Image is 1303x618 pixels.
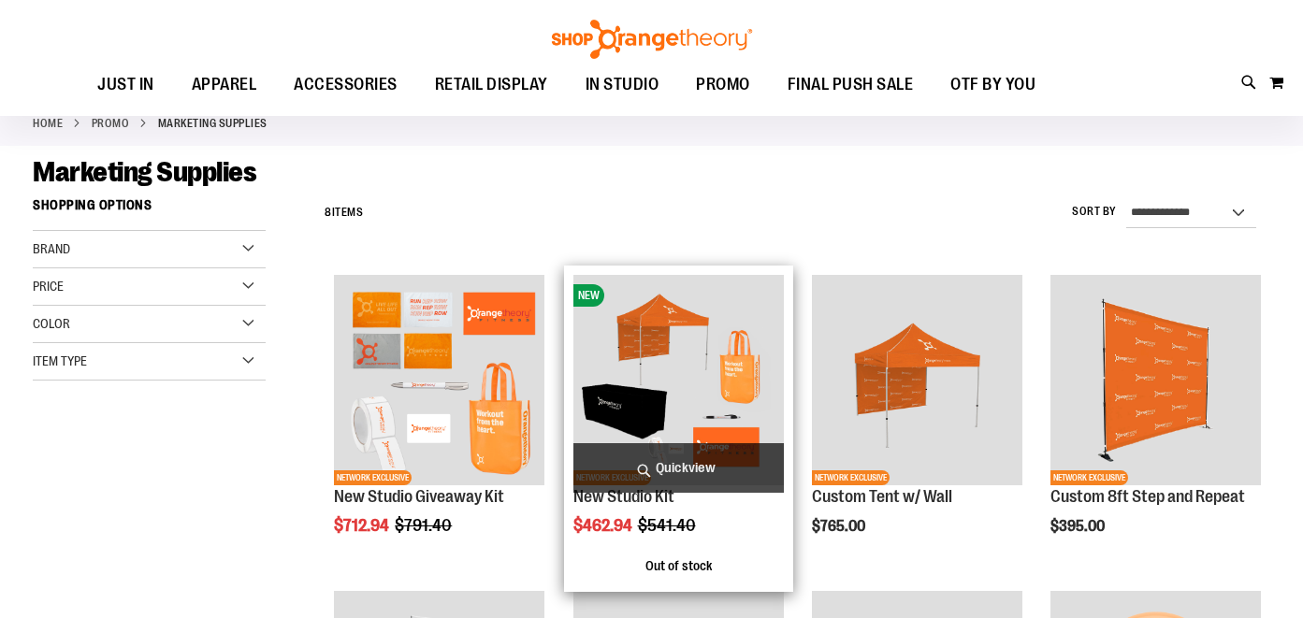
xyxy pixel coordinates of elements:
span: Color [33,316,70,331]
span: $765.00 [812,518,868,535]
span: Item Type [33,353,87,368]
span: NETWORK EXCLUSIVE [1050,470,1128,485]
img: New Studio Giveaway Kit [334,275,544,485]
span: NETWORK EXCLUSIVE [812,470,890,485]
span: $541.40 [638,516,699,535]
span: PROMO [696,64,750,106]
span: OTF BY YOU [950,64,1035,106]
a: Quickview [573,443,784,493]
a: JUST IN [79,64,173,107]
a: PROMO [92,115,130,132]
div: product [325,266,554,582]
span: $712.94 [334,516,392,535]
span: FINAL PUSH SALE [788,64,914,106]
a: APPAREL [173,64,276,107]
a: RETAIL DISPLAY [416,64,567,107]
strong: Shopping Options [33,189,266,231]
a: ACCESSORIES [275,64,416,107]
a: PROMO [677,64,769,106]
div: product [803,266,1032,582]
a: Home [33,115,63,132]
a: New Studio Giveaway KitNETWORK EXCLUSIVE [334,275,544,488]
span: $395.00 [1050,518,1108,535]
img: Shop Orangetheory [549,20,755,59]
h2: Items [325,198,363,227]
span: 8 [325,206,332,219]
img: OTF Custom Tent w/single sided wall Orange [812,275,1022,485]
img: OTF 8ft Step and Repeat [1050,275,1261,485]
a: New Studio Giveaway Kit [334,487,504,506]
a: IN STUDIO [567,64,678,107]
span: $462.94 [573,516,635,535]
a: New Studio KitNEWNETWORK EXCLUSIVE [573,275,784,488]
a: OTF Custom Tent w/single sided wall OrangeNETWORK EXCLUSIVE [812,275,1022,488]
a: OTF 8ft Step and RepeatNETWORK EXCLUSIVE [1050,275,1261,488]
a: Custom 8ft Step and Repeat [1050,487,1245,506]
span: Brand [33,241,70,256]
strong: Marketing Supplies [158,115,268,132]
span: JUST IN [97,64,154,106]
span: $791.40 [395,516,455,535]
div: product [564,266,793,592]
span: ACCESSORIES [294,64,398,106]
span: NEW [573,284,604,307]
span: RETAIL DISPLAY [435,64,548,106]
span: NETWORK EXCLUSIVE [334,470,412,485]
span: Out of stock [645,558,712,573]
div: product [1041,266,1270,582]
a: New Studio Kit [573,487,674,506]
a: Custom Tent w/ Wall [812,487,952,506]
span: IN STUDIO [586,64,659,106]
a: OTF BY YOU [932,64,1054,107]
span: Price [33,279,64,294]
span: APPAREL [192,64,257,106]
label: Sort By [1072,204,1117,220]
img: New Studio Kit [573,275,784,485]
span: Marketing Supplies [33,156,256,188]
a: FINAL PUSH SALE [769,64,933,107]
